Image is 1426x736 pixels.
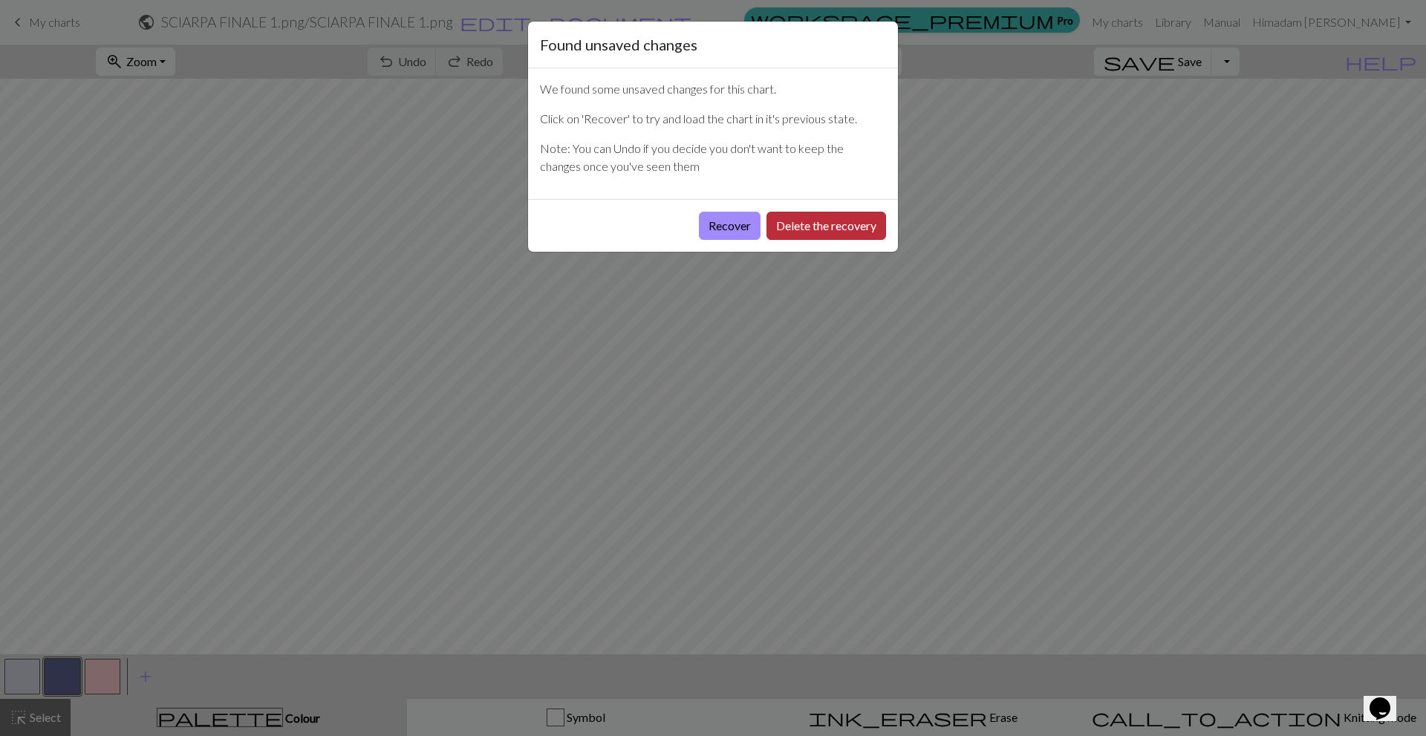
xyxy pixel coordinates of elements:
h5: Found unsaved changes [540,33,697,56]
p: We found some unsaved changes for this chart. [540,80,886,98]
p: Click on 'Recover' to try and load the chart in it's previous state. [540,110,886,128]
button: Delete the recovery [766,212,886,240]
button: Recover [699,212,761,240]
iframe: chat widget [1364,677,1411,721]
p: Note: You can Undo if you decide you don't want to keep the changes once you've seen them [540,140,886,175]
